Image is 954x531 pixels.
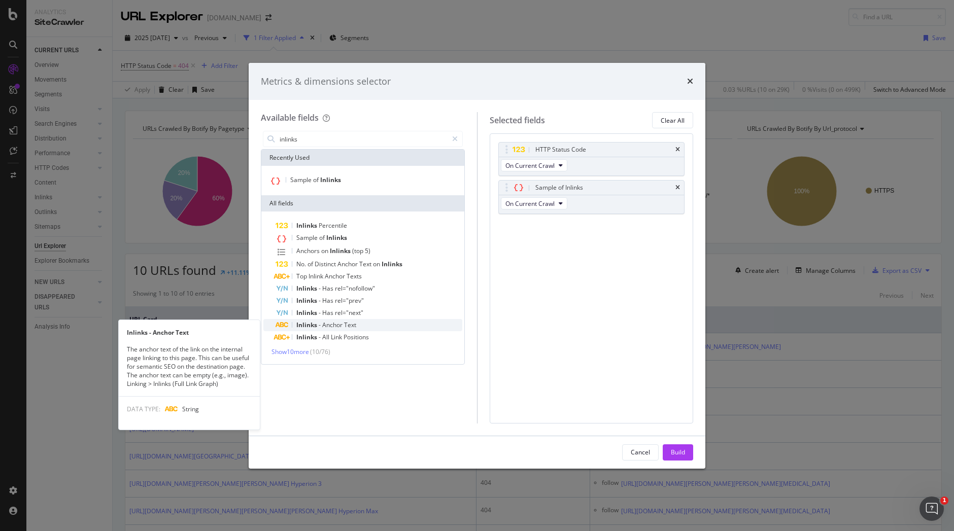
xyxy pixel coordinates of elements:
[322,308,335,317] span: Has
[119,328,260,337] div: Inlinks - Anchor Text
[535,183,583,193] div: Sample of Inlinks
[296,296,319,305] span: Inlinks
[261,195,464,211] div: All fields
[631,448,650,456] div: Cancel
[919,497,944,521] iframe: Intercom live chat
[279,131,448,147] input: Search by field name
[319,333,322,341] span: -
[313,175,320,184] span: of
[310,347,330,356] span: ( 10 / 76 )
[373,260,382,268] span: on
[261,150,464,166] div: Recently Used
[505,161,555,170] span: On Current Crawl
[687,75,693,88] div: times
[249,63,705,469] div: modal
[359,260,373,268] span: Text
[535,145,586,155] div: HTTP Status Code
[319,233,326,242] span: of
[315,260,337,268] span: Distinct
[663,444,693,461] button: Build
[498,180,685,214] div: Sample of InlinkstimesOn Current Crawl
[675,185,680,191] div: times
[261,112,319,123] div: Available fields
[322,284,335,293] span: Has
[352,246,365,255] span: (top
[622,444,659,461] button: Cancel
[319,284,322,293] span: -
[652,112,693,128] button: Clear All
[344,321,356,329] span: Text
[490,115,545,126] div: Selected fields
[290,175,313,184] span: Sample
[271,347,309,356] span: Show 10 more
[309,272,325,280] span: Inlink
[321,246,330,255] span: on
[319,221,347,230] span: Percentile
[296,333,319,341] span: Inlinks
[296,308,319,317] span: Inlinks
[498,142,685,176] div: HTTP Status CodetimesOn Current Crawl
[675,147,680,153] div: times
[365,246,370,255] span: 5)
[296,233,319,242] span: Sample
[382,260,402,268] span: Inlinks
[501,197,567,209] button: On Current Crawl
[320,175,341,184] span: Inlinks
[326,233,347,242] span: Inlinks
[335,296,364,305] span: rel="prev"
[337,260,359,268] span: Anchor
[335,308,363,317] span: rel="next"
[296,321,319,329] span: Inlinks
[296,246,321,255] span: Anchors
[940,497,948,505] span: 1
[261,75,391,88] div: Metrics & dimensions selector
[319,321,322,329] span: -
[322,321,344,329] span: Anchor
[322,333,331,341] span: All
[671,448,685,456] div: Build
[347,272,362,280] span: Texts
[330,246,352,255] span: Inlinks
[119,345,260,388] div: The anchor text of the link on the internal page linking to this page. This can be useful for sem...
[296,260,308,268] span: No.
[325,272,347,280] span: Anchor
[319,296,322,305] span: -
[335,284,375,293] span: rel="nofollow"
[331,333,344,341] span: Link
[296,272,309,280] span: Top
[344,333,369,341] span: Positions
[319,308,322,317] span: -
[308,260,315,268] span: of
[661,116,685,125] div: Clear All
[296,284,319,293] span: Inlinks
[505,199,555,208] span: On Current Crawl
[322,296,335,305] span: Has
[296,221,319,230] span: Inlinks
[501,159,567,171] button: On Current Crawl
